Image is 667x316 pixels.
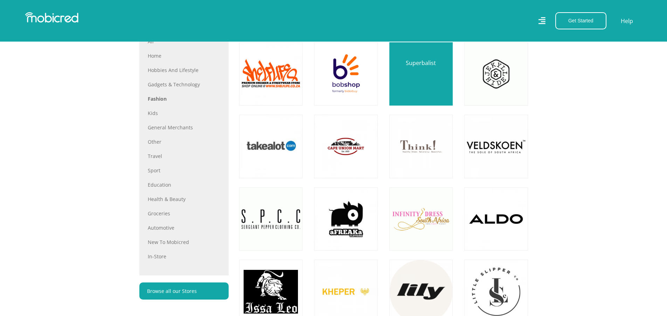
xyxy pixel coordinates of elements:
[148,238,220,246] a: New to Mobicred
[148,138,220,145] a: Other
[148,124,220,131] a: General Merchants
[148,109,220,117] a: Kids
[148,181,220,188] a: Education
[148,167,220,174] a: Sport
[620,16,633,26] a: Help
[148,210,220,217] a: Groceries
[148,95,220,102] a: Fashion
[148,224,220,231] a: Automotive
[148,52,220,59] a: Home
[148,152,220,160] a: Travel
[148,195,220,203] a: Health & Beauty
[148,253,220,260] a: In-store
[148,81,220,88] a: Gadgets & Technology
[148,66,220,74] a: Hobbies and Lifestyle
[555,12,606,29] button: Get Started
[139,282,229,300] a: Browse all our Stores
[25,12,78,23] img: Mobicred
